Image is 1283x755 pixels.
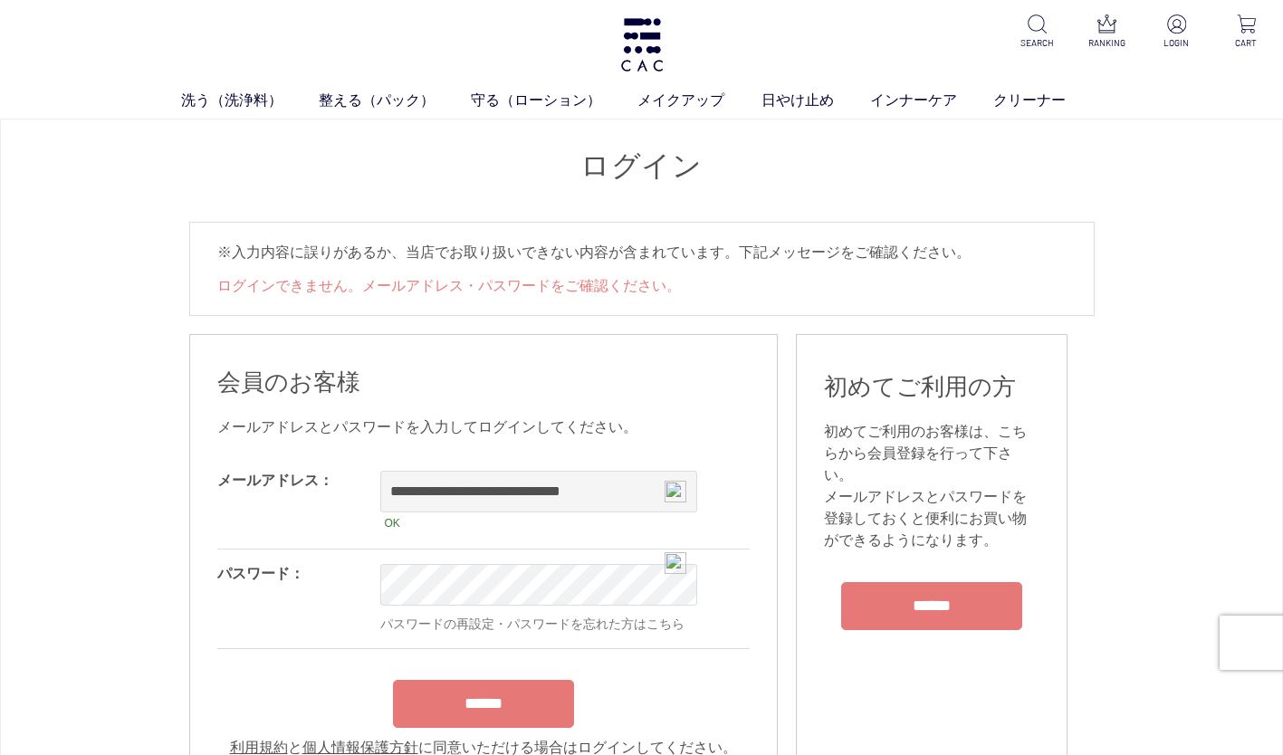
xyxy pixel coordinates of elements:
p: CART [1224,36,1269,50]
div: メールアドレスとパスワードを入力してログインしてください。 [217,416,750,438]
p: LOGIN [1154,36,1199,50]
span: 会員のお客様 [217,368,360,396]
a: 個人情報保護方針 [302,740,418,755]
label: パスワード： [217,566,304,581]
p: ※入力内容に誤りがあるか、当店でお取り扱いできない内容が含まれています。下記メッセージをご確認ください。 [217,241,1067,264]
div: OK [380,512,697,534]
a: 整える（パック） [319,90,471,111]
li: ログインできません。メールアドレス・パスワードをご確認ください。 [217,275,1067,297]
div: 初めてご利用のお客様は、こちらから会員登録を行って下さい。 メールアドレスとパスワードを登録しておくと便利にお買い物ができるようになります。 [824,421,1039,551]
a: インナーケア [870,90,993,111]
a: CART [1224,14,1269,50]
img: npw-badge-icon-locked.svg [665,481,686,502]
span: 初めてご利用の方 [824,373,1016,400]
a: 日やけ止め [761,90,870,111]
a: メイクアップ [637,90,761,111]
a: RANKING [1085,14,1129,50]
p: SEARCH [1015,36,1059,50]
a: パスワードの再設定・パスワードを忘れた方はこちら [380,616,685,631]
a: クリーナー [993,90,1102,111]
p: RANKING [1085,36,1129,50]
a: LOGIN [1154,14,1199,50]
label: メールアドレス： [217,473,333,488]
a: 洗う（洗浄料） [181,90,319,111]
a: 利用規約 [230,740,288,755]
h1: ログイン [189,147,1095,186]
img: npw-badge-icon-locked.svg [665,552,686,574]
a: 守る（ローション） [471,90,637,111]
img: logo [618,18,665,72]
a: SEARCH [1015,14,1059,50]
